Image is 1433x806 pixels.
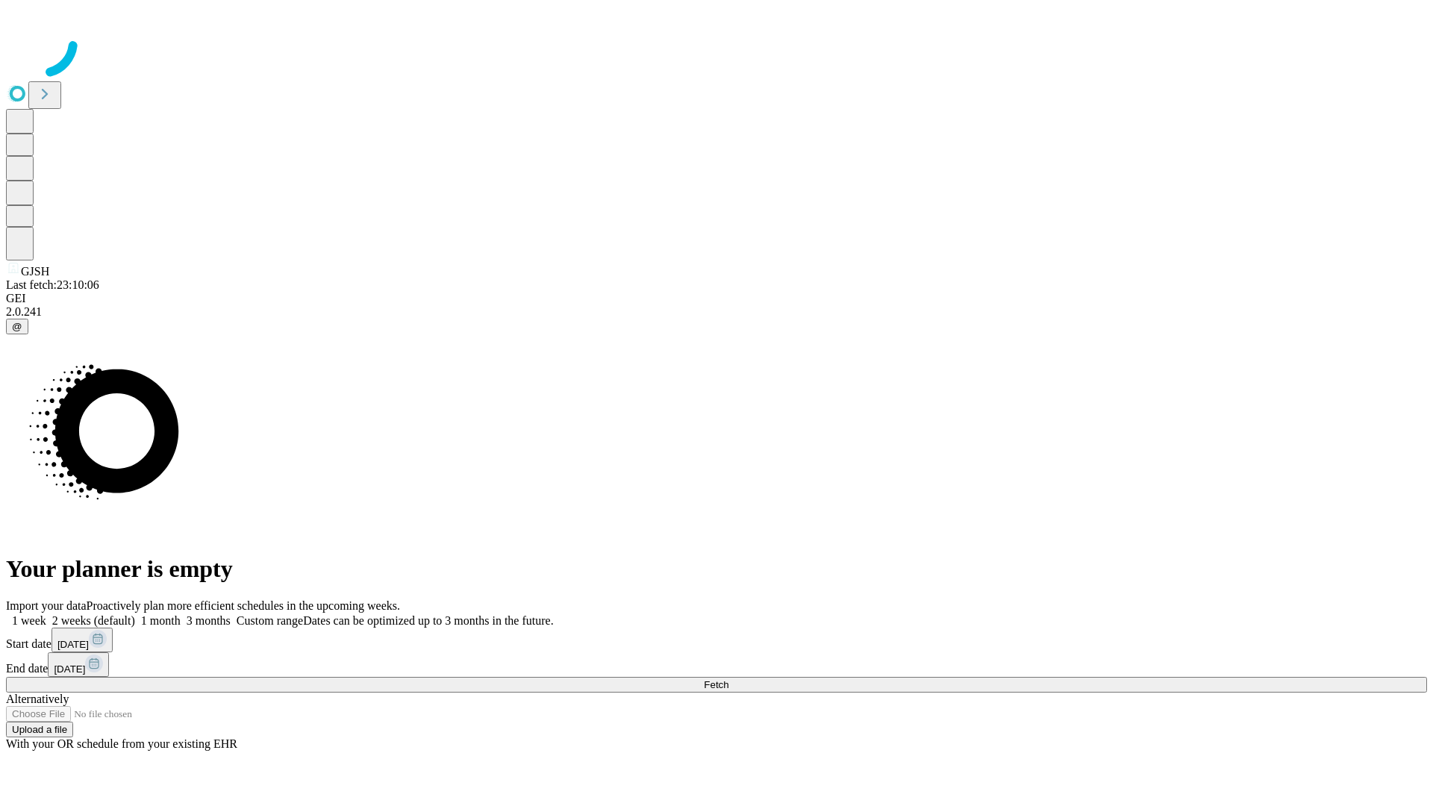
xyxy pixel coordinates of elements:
[6,278,99,291] span: Last fetch: 23:10:06
[6,652,1427,677] div: End date
[237,614,303,627] span: Custom range
[6,319,28,334] button: @
[6,628,1427,652] div: Start date
[6,305,1427,319] div: 2.0.241
[51,628,113,652] button: [DATE]
[187,614,231,627] span: 3 months
[54,663,85,675] span: [DATE]
[12,321,22,332] span: @
[57,639,89,650] span: [DATE]
[87,599,400,612] span: Proactively plan more efficient schedules in the upcoming weeks.
[6,292,1427,305] div: GEI
[21,265,49,278] span: GJSH
[52,614,135,627] span: 2 weeks (default)
[48,652,109,677] button: [DATE]
[6,599,87,612] span: Import your data
[6,555,1427,583] h1: Your planner is empty
[6,693,69,705] span: Alternatively
[303,614,553,627] span: Dates can be optimized up to 3 months in the future.
[704,679,728,690] span: Fetch
[12,614,46,627] span: 1 week
[141,614,181,627] span: 1 month
[6,722,73,737] button: Upload a file
[6,677,1427,693] button: Fetch
[6,737,237,750] span: With your OR schedule from your existing EHR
